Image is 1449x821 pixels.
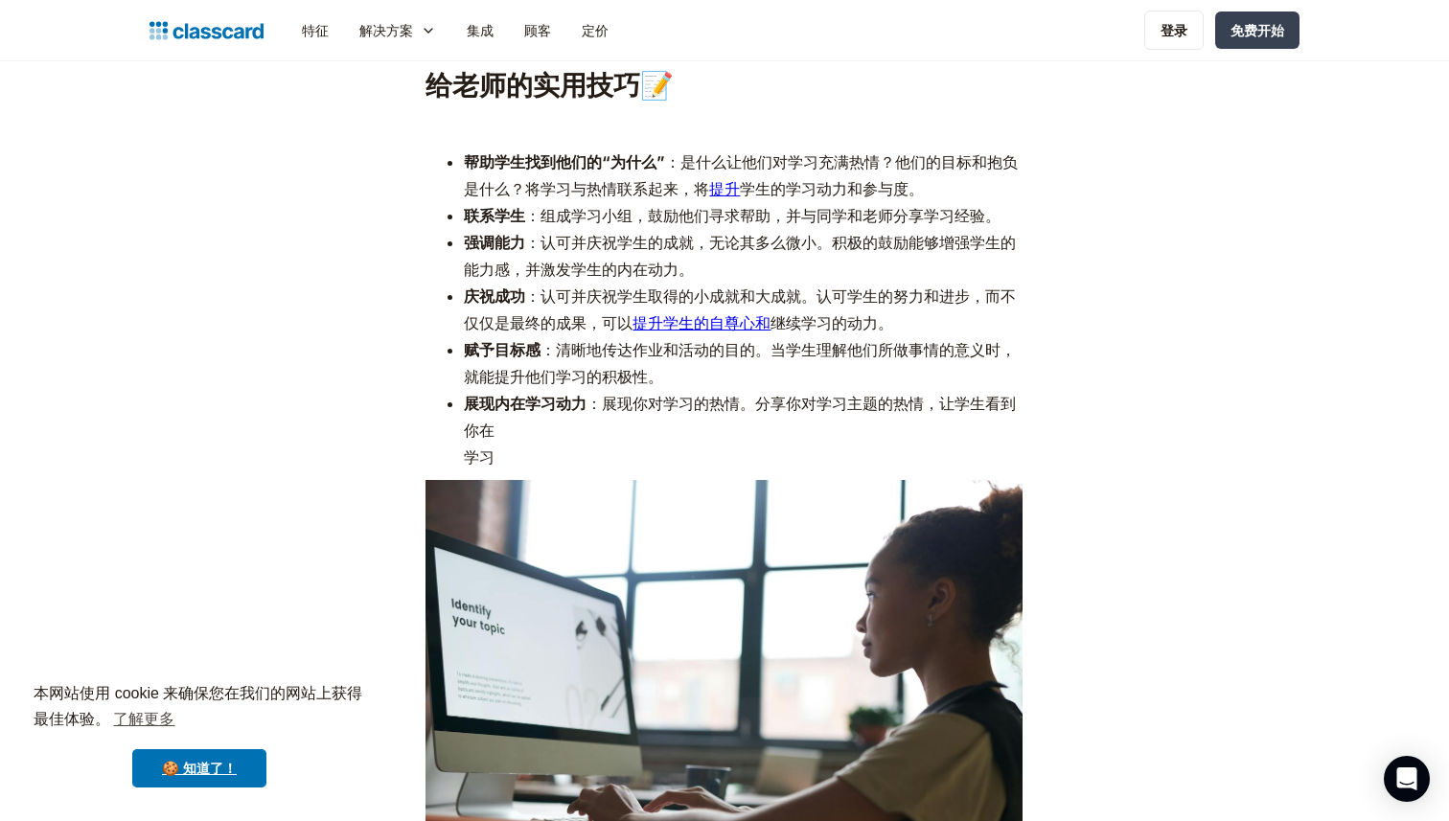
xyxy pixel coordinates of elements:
a: 免费开始 [1215,11,1299,49]
font: 帮助学生找到他们的“为什么” [464,152,665,171]
div: Cookie同意 [15,664,383,806]
font: 🍪 知道了！ [162,761,237,776]
font: 免费开始 [1230,22,1284,38]
a: 提升学生的自尊心和 [632,313,770,332]
font: ：认可并庆祝学生取得的小成就和大成就。认可学生的努力和进步，而不仅仅是最终的成果，可以 [464,286,1016,332]
font: 顾客 [524,22,551,38]
a: 家 [149,17,264,44]
a: 特征 [287,9,344,52]
font: 给老师的实用技巧📝 [425,69,674,102]
font: 展现内在学习动力 [464,394,586,413]
a: 了解有关 Cookie 的更多信息 [110,705,177,734]
div: 解决方案 [344,9,451,52]
font: 强调能力 [464,233,525,252]
a: 登录 [1144,11,1204,50]
font: 定价 [582,22,609,38]
div: 打开 Intercom Messenger [1384,756,1430,802]
font: ：组成学习小组，鼓励他们寻求帮助，并与同学和老师分享学习经验。 [525,206,1000,225]
a: 定价 [566,9,624,52]
font: 登录 [1161,22,1187,38]
font: 继续学习的动力。 [770,313,893,332]
font: 联系学生 [464,206,525,225]
font: 集成 [467,22,494,38]
font: ：展现你对学习的热情。分享你对学习主题的热情，让学生看到你在 [464,394,1016,440]
font: ：认可并庆祝学生的成就，无论其多么微小。积极的鼓励能够增强学生的能力感，并激发学生的内在动力。 [464,233,1016,279]
font: 本网站使用 cookie 来确保您在我们的网站上获得最佳体验。 [34,685,362,727]
font: 了解更多 [113,711,174,727]
font: 学习 [464,447,494,467]
a: 顾客 [509,9,566,52]
font: 解决方案 [359,22,413,38]
a: 提升 [709,179,740,198]
a: 集成 [451,9,509,52]
font: 赋予目标感 [464,340,540,359]
font: ：是什么让他们对学习充满热情？他们的目标和抱负是什么？将学习与热情联系起来，将 [464,152,1018,198]
a: 忽略 cookie 消息 [132,749,266,787]
font: ：清晰地传达作业和活动的目的。当学生理解他们所做事情的意义时，就能提升他们学习的积极性。 [464,340,1016,386]
font: 学生的学习动力和参与度。 [740,179,924,198]
font: 特征 [302,22,329,38]
font: 庆祝成功 [464,286,525,306]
